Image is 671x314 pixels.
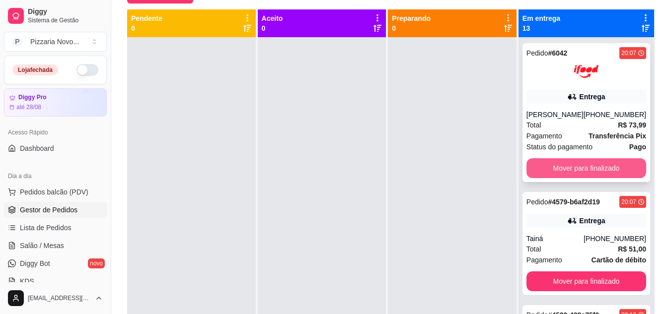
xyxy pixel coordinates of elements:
[584,110,646,120] div: [PHONE_NUMBER]
[526,271,646,291] button: Mover para finalizado
[28,294,91,302] span: [EMAIL_ADDRESS][DOMAIN_NAME]
[18,94,47,101] article: Diggy Pro
[392,13,431,23] p: Preparando
[526,141,593,152] span: Status do pagamento
[262,13,283,23] p: Aceito
[4,202,107,218] a: Gestor de Pedidos
[4,273,107,289] a: KDS
[20,258,50,268] span: Diggy Bot
[28,7,103,16] span: Diggy
[522,23,560,33] p: 13
[526,234,584,244] div: Tainá
[4,140,107,156] a: Dashboard
[4,125,107,140] div: Acesso Rápido
[621,49,636,57] div: 20:07
[592,256,646,264] strong: Cartão de débito
[4,184,107,200] button: Pedidos balcão (PDV)
[589,132,646,140] strong: Transferência Pix
[584,234,646,244] div: [PHONE_NUMBER]
[20,205,77,215] span: Gestor de Pedidos
[4,238,107,253] a: Salão / Mesas
[548,198,599,206] strong: # 4579-b6af2d19
[526,130,562,141] span: Pagamento
[131,13,162,23] p: Pendente
[621,198,636,206] div: 20:07
[574,59,598,84] img: ifood
[4,88,107,117] a: Diggy Proaté 28/08
[4,255,107,271] a: Diggy Botnovo
[526,120,541,130] span: Total
[4,220,107,236] a: Lista de Pedidos
[4,32,107,52] button: Select a team
[4,286,107,310] button: [EMAIL_ADDRESS][DOMAIN_NAME]
[30,37,79,47] div: Pizzaria Novo ...
[4,168,107,184] div: Dia a dia
[522,13,560,23] p: Em entrega
[548,49,567,57] strong: # 6042
[618,121,646,129] strong: R$ 73,99
[16,103,41,111] article: até 28/08
[76,64,98,76] button: Alterar Status
[12,37,22,47] span: P
[579,216,605,226] div: Entrega
[20,187,88,197] span: Pedidos balcão (PDV)
[526,49,548,57] span: Pedido
[20,223,72,233] span: Lista de Pedidos
[526,110,584,120] div: [PERSON_NAME]
[28,16,103,24] span: Sistema de Gestão
[131,23,162,33] p: 0
[12,64,58,75] div: Loja fechada
[526,244,541,254] span: Total
[618,245,646,253] strong: R$ 51,00
[629,143,646,151] strong: Pago
[526,198,548,206] span: Pedido
[4,4,107,28] a: DiggySistema de Gestão
[579,92,605,102] div: Entrega
[20,276,34,286] span: KDS
[20,143,54,153] span: Dashboard
[526,158,646,178] button: Mover para finalizado
[526,254,562,265] span: Pagamento
[20,241,64,251] span: Salão / Mesas
[262,23,283,33] p: 0
[392,23,431,33] p: 0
